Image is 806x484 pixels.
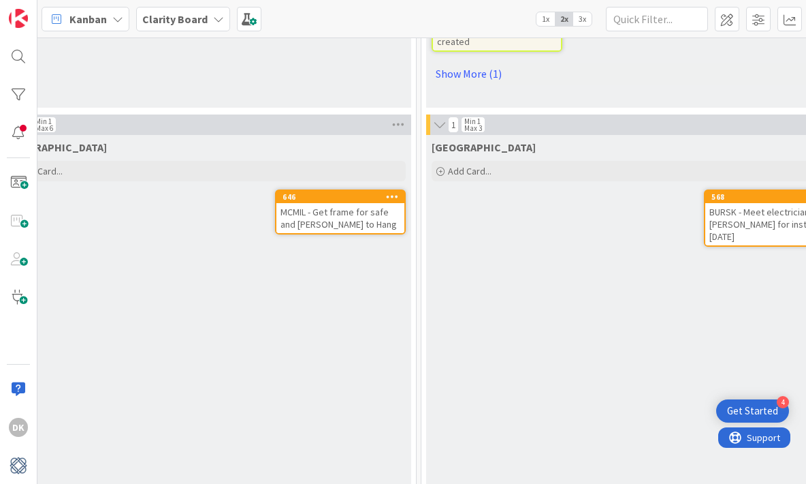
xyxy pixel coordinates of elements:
[3,140,107,154] span: Devon
[276,203,404,233] div: MCMIL - Get frame for safe and [PERSON_NAME] to Hang
[716,399,789,423] div: Open Get Started checklist, remaining modules: 4
[464,118,481,125] div: Min 1
[35,125,53,132] div: Max 6
[777,396,789,408] div: 4
[9,418,28,437] div: DK
[464,125,482,132] div: Max 3
[276,191,404,203] div: 646
[727,404,778,418] div: Get Started
[536,12,555,26] span: 1x
[29,2,62,18] span: Support
[448,165,491,177] span: Add Card...
[9,9,28,28] img: Visit kanbanzone.com
[606,7,708,31] input: Quick Filter...
[283,192,404,202] div: 646
[573,12,592,26] span: 3x
[9,456,28,475] img: avatar
[432,140,536,154] span: Devon
[35,118,52,125] div: Min 1
[142,12,208,26] b: Clarity Board
[555,12,573,26] span: 2x
[448,117,459,133] span: 1
[19,165,63,177] span: Add Card...
[69,11,107,27] span: Kanban
[276,191,404,233] div: 646MCMIL - Get frame for safe and [PERSON_NAME] to Hang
